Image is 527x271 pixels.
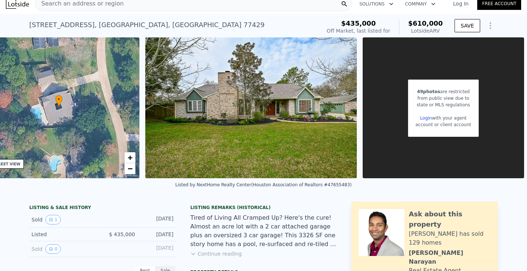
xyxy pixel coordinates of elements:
[415,95,471,102] div: from public view due to
[408,27,443,34] div: Lotside ARV
[415,121,471,128] div: account or client account
[190,250,242,257] button: Continue reading
[415,102,471,108] div: state or MLS regulations
[31,215,97,224] div: Sold
[141,215,173,224] div: [DATE]
[341,19,376,27] span: $435,000
[55,95,63,108] div: •
[141,231,173,238] div: [DATE]
[409,209,490,230] div: Ask about this property
[415,88,471,95] div: are restricted
[483,18,498,33] button: Show Options
[175,182,352,187] div: Listed by NextHome Realty Center (Houston Association of Realtors #47655483)
[327,27,390,34] div: Off Market, last listed for
[124,163,135,174] a: Zoom out
[190,213,337,249] div: Tired of Living All Cramped Up? Here's the cure! Almost an acre lot with a 2 car attached garage ...
[408,19,443,27] span: $610,000
[145,37,356,178] img: Sale: 123502621 Parcel: 111128916
[432,116,467,121] span: with your agent
[128,153,132,162] span: +
[128,164,132,173] span: −
[141,244,173,254] div: [DATE]
[190,205,337,210] div: Listing Remarks (Historical)
[409,249,490,266] div: [PERSON_NAME] Narayan
[124,152,135,163] a: Zoom in
[45,244,61,254] button: View historical data
[31,231,97,238] div: Listed
[29,205,176,212] div: LISTING & SALE HISTORY
[45,215,61,224] button: View historical data
[417,89,440,94] span: 49 photos
[29,20,265,30] div: [STREET_ADDRESS] , [GEOGRAPHIC_DATA] , [GEOGRAPHIC_DATA] 77429
[409,230,490,247] div: [PERSON_NAME] has sold 129 homes
[420,116,432,121] a: Login
[109,231,135,237] span: $ 435,000
[31,244,97,254] div: Sold
[55,96,63,103] span: •
[455,19,480,32] button: SAVE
